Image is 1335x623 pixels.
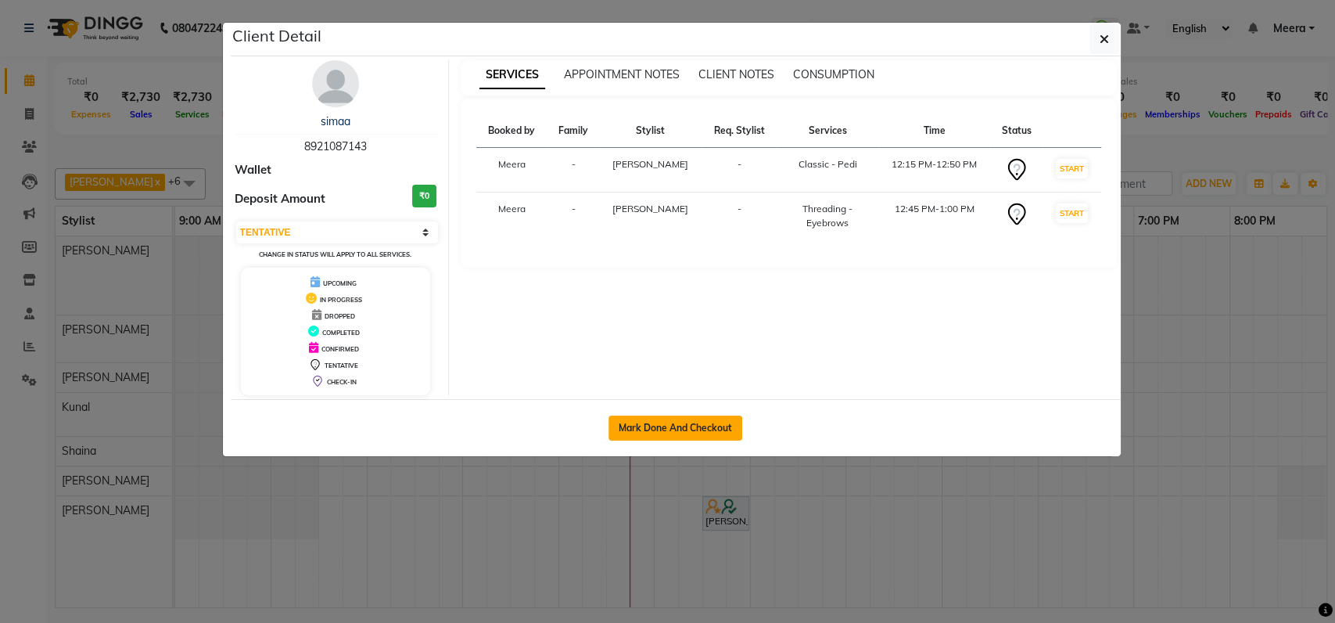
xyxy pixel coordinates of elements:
[479,61,545,89] span: SERVICES
[990,114,1043,148] th: Status
[786,202,868,230] div: Threading - Eyebrows
[702,114,777,148] th: Req. Stylist
[321,114,350,128] a: simaa
[321,345,359,353] span: CONFIRMED
[878,193,991,240] td: 12:45 PM-1:00 PM
[476,193,547,240] td: Meera
[1056,203,1088,223] button: START
[702,148,777,193] td: -
[1056,159,1088,178] button: START
[564,67,680,81] span: APPOINTMENT NOTES
[476,114,547,148] th: Booked by
[476,148,547,193] td: Meera
[327,378,357,386] span: CHECK-IN
[698,67,774,81] span: CLIENT NOTES
[325,362,358,369] span: TENTATIVE
[777,114,877,148] th: Services
[323,279,357,287] span: UPCOMING
[325,312,355,320] span: DROPPED
[259,250,411,258] small: Change in status will apply to all services.
[232,24,321,48] h5: Client Detail
[322,329,360,337] span: COMPLETED
[878,114,991,148] th: Time
[320,296,362,304] span: IN PROGRESS
[786,157,868,171] div: Classic - Pedi
[235,190,325,208] span: Deposit Amount
[612,158,688,170] span: [PERSON_NAME]
[612,203,688,214] span: [PERSON_NAME]
[412,185,436,207] h3: ₹0
[312,60,359,107] img: avatar
[793,67,874,81] span: CONSUMPTION
[547,148,600,193] td: -
[608,416,742,441] button: Mark Done And Checkout
[600,114,702,148] th: Stylist
[547,114,600,148] th: Family
[702,193,777,240] td: -
[878,148,991,193] td: 12:15 PM-12:50 PM
[304,139,367,153] span: 8921087143
[235,161,271,179] span: Wallet
[547,193,600,240] td: -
